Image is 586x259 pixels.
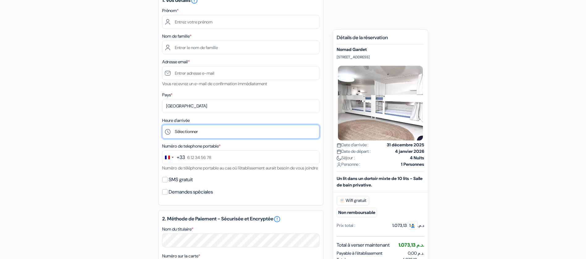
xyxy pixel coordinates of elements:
strong: 4 Nuits [410,155,424,161]
span: Personne : [337,161,360,168]
strong: 31 décembre 2025 [387,142,424,148]
input: Entrer le nom de famille [162,40,319,54]
small: Non remboursable [337,208,377,217]
input: Entrer adresse e-mail [162,66,319,80]
label: Prénom [162,7,179,14]
strong: 4 janvier 2026 [395,148,424,155]
span: Total à verser maintenant [337,241,390,249]
h5: 2. Méthode de Paiement - Sécurisée et Encryptée [162,215,319,223]
input: Entrez votre prénom [162,15,319,29]
input: 6 12 34 56 78 [162,150,319,164]
img: user_icon.svg [337,162,341,167]
label: Pays [162,92,172,98]
a: error_outline [273,215,281,223]
small: Vous recevrez un e-mail de confirmation immédiatement [162,81,267,86]
label: Demandes spéciales [169,188,213,196]
label: SMS gratuit [169,175,193,184]
span: Wifi gratuit [337,196,369,205]
img: guest.svg [411,223,415,228]
div: Prix total : [337,222,355,229]
small: Numéro de téléphone portable au cas où l'établissement aurait besoin de vous joindre [162,165,318,171]
img: calendar.svg [337,149,341,154]
div: 1.073,13 د.م. [392,222,424,229]
label: Adresse email [162,59,190,65]
img: calendar.svg [337,143,341,148]
b: Un lit dans un dortoir mixte de 10 lits - Salle de bain privative. [337,176,423,188]
h5: Nomad Gardet [337,47,424,52]
strong: 1 Personnes [401,161,424,168]
button: Change country, selected France (+33) [162,151,185,164]
img: free_wifi.svg [339,198,344,203]
span: 1 [408,221,418,230]
label: Nom de famille [162,33,192,40]
p: [STREET_ADDRESS] [337,55,424,60]
label: Heure d'arrivée [162,117,190,124]
div: +33 [177,154,185,161]
h5: Détails de la réservation [337,35,424,44]
label: Nom du titulaire [162,226,193,232]
span: Séjour : [337,155,355,161]
span: 1.073,13 د.م. [398,242,424,248]
span: 0,00 د.م. [408,250,424,256]
img: moon.svg [337,156,341,161]
span: Payable à l’établissement [337,250,382,257]
span: Date d'arrivée : [337,142,369,148]
label: Numéro de telephone portable [162,143,221,149]
span: Date de départ : [337,148,371,155]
